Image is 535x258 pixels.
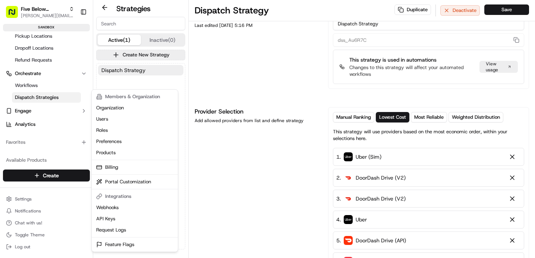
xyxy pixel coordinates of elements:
img: Nash [7,7,22,22]
a: Users [93,114,176,125]
img: 1736555255976-a54dd68f-1ca7-489b-9aae-adbdc363a1c4 [7,71,21,85]
div: Members & Organization [93,91,176,102]
a: Billing [93,162,176,173]
span: Pylon [74,127,90,132]
div: Integrations [93,191,176,202]
a: Powered byPylon [53,126,90,132]
button: Start new chat [127,74,136,83]
a: Roles [93,125,176,136]
input: Got a question? Start typing here... [19,48,134,56]
a: Feature Flags [93,239,176,250]
a: 💻API Documentation [60,105,123,119]
span: Knowledge Base [15,108,57,116]
a: API Keys [93,213,176,224]
a: Request Logs [93,224,176,236]
div: Start new chat [25,71,122,79]
div: 📗 [7,109,13,115]
a: Portal Customization [93,176,176,187]
p: Welcome 👋 [7,30,136,42]
a: Preferences [93,136,176,147]
div: We're available if you need us! [25,79,94,85]
a: 📗Knowledge Base [4,105,60,119]
a: Webhooks [93,202,176,213]
div: 💻 [63,109,69,115]
a: Organization [93,102,176,114]
a: Products [93,147,176,158]
span: API Documentation [70,108,120,116]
